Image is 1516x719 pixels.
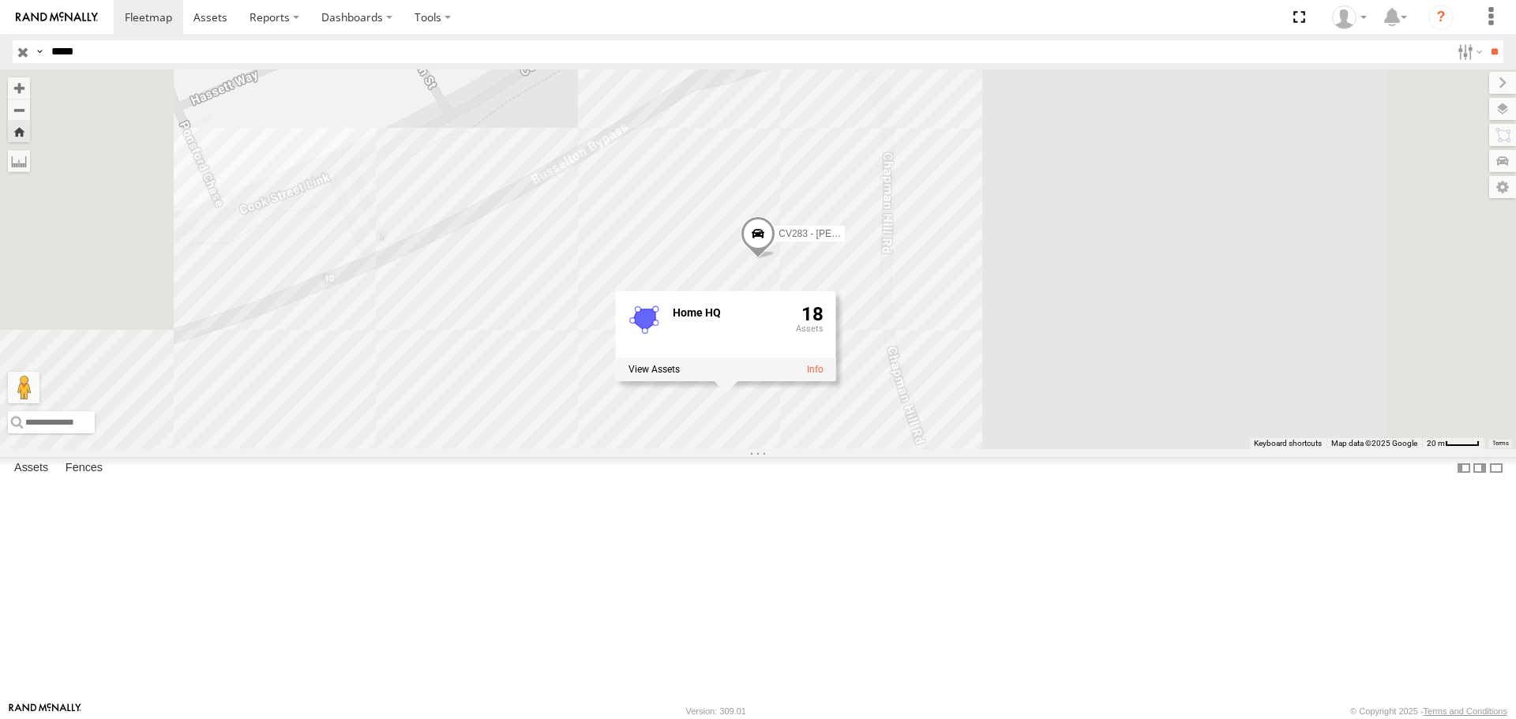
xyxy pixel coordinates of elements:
label: Measure [8,150,30,172]
button: Keyboard shortcuts [1254,438,1322,449]
div: Hayley Petersen [1326,6,1372,29]
button: Zoom in [8,77,30,99]
a: Terms and Conditions [1424,706,1507,716]
span: Map data ©2025 Google [1331,439,1417,448]
div: Version: 309.01 [686,706,746,716]
a: Visit our Website [9,703,81,719]
button: Map scale: 20 m per 40 pixels [1422,438,1484,449]
a: Terms (opens in new tab) [1492,440,1509,446]
label: Dock Summary Table to the Left [1456,457,1472,480]
label: Search Filter Options [1451,40,1485,63]
div: © Copyright 2025 - [1350,706,1507,716]
div: Fence Name - Home HQ [673,307,783,319]
img: rand-logo.svg [16,12,98,23]
button: Zoom out [8,99,30,121]
a: View fence details [807,364,824,375]
div: 18 [796,304,824,354]
i: ? [1428,5,1454,30]
label: Assets [6,458,56,480]
label: Map Settings [1489,176,1516,198]
label: View assets associated with this fence [629,364,680,375]
label: Search Query [33,40,46,63]
span: CV283 - [PERSON_NAME] [779,229,894,240]
label: Fences [58,458,111,480]
label: Hide Summary Table [1488,457,1504,480]
span: 20 m [1427,439,1445,448]
button: Zoom Home [8,121,30,142]
button: Drag Pegman onto the map to open Street View [8,372,39,403]
label: Dock Summary Table to the Right [1472,457,1488,480]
